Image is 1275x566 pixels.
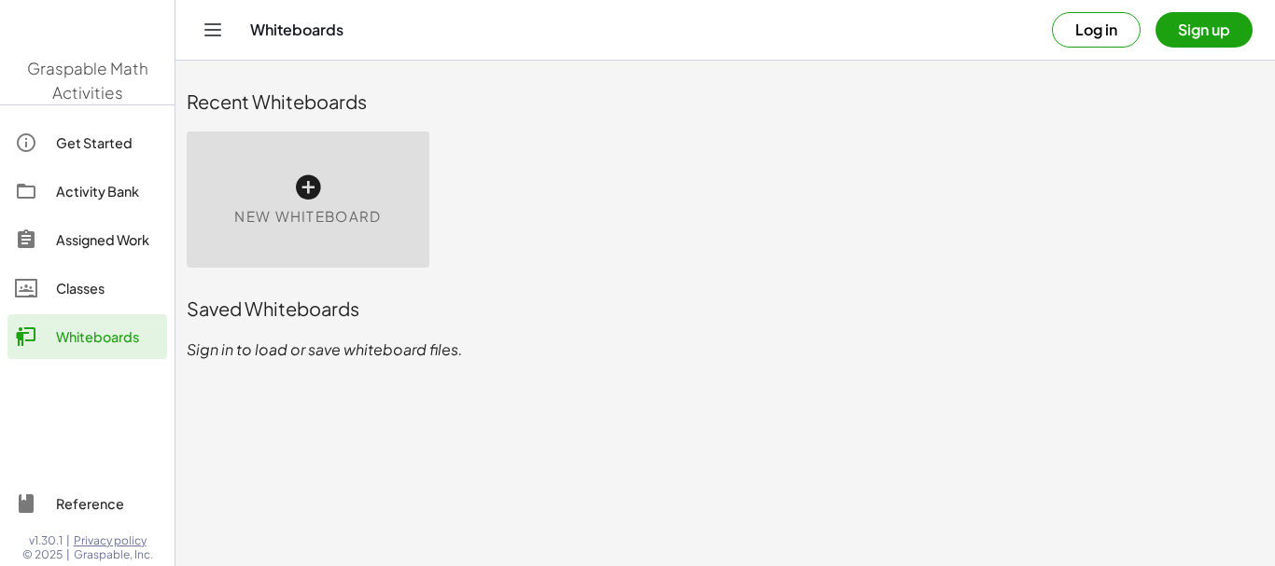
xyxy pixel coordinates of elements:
[56,492,160,515] div: Reference
[74,547,153,562] span: Graspable, Inc.
[29,533,63,548] span: v1.30.1
[66,533,70,548] span: |
[56,131,160,154] div: Get Started
[7,314,167,359] a: Whiteboards
[234,206,381,228] span: New Whiteboard
[187,338,1264,361] p: Sign in to load or save whiteboard files.
[1156,12,1253,48] button: Sign up
[7,266,167,311] a: Classes
[56,277,160,299] div: Classes
[56,325,160,348] div: Whiteboards
[22,547,63,562] span: © 2025
[187,89,1264,115] div: Recent Whiteboards
[187,296,1264,322] div: Saved Whiteboards
[7,169,167,214] a: Activity Bank
[7,120,167,165] a: Get Started
[66,547,70,562] span: |
[56,180,160,202] div: Activity Bank
[198,15,228,45] button: Toggle navigation
[7,217,167,262] a: Assigned Work
[74,533,153,548] a: Privacy policy
[7,481,167,526] a: Reference
[56,228,160,251] div: Assigned Work
[1052,12,1141,48] button: Log in
[27,58,148,103] span: Graspable Math Activities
